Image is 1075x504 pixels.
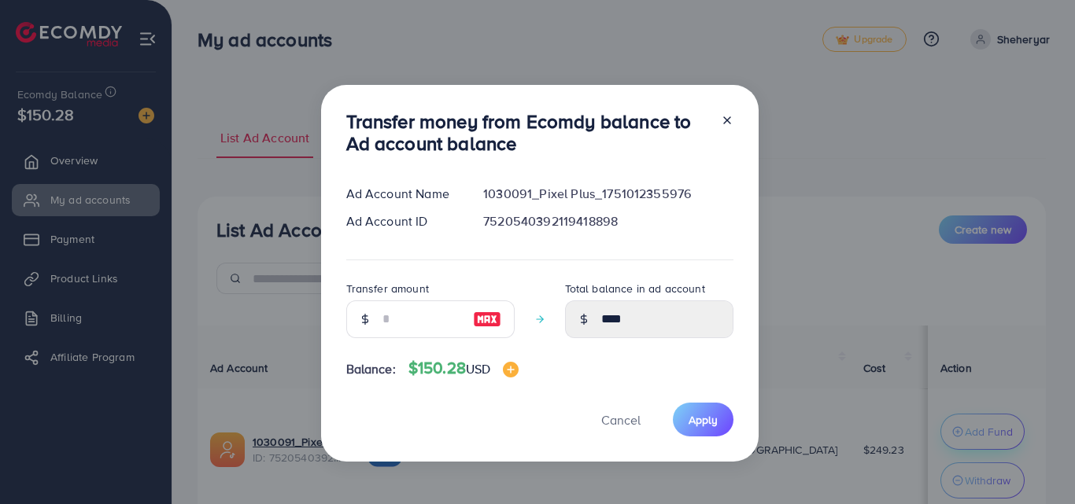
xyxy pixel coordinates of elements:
h4: $150.28 [408,359,519,378]
label: Transfer amount [346,281,429,296]
iframe: Chat [1008,433,1063,492]
img: image [473,310,501,329]
span: Cancel [601,411,641,429]
button: Cancel [582,403,660,436]
span: USD [466,360,490,377]
div: Ad Account ID [334,212,471,230]
div: Ad Account Name [334,185,471,203]
span: Balance: [346,360,396,378]
div: 1030091_Pixel Plus_1751012355976 [471,185,745,203]
div: 7520540392119418898 [471,212,745,230]
label: Total balance in ad account [565,281,705,296]
img: image [503,362,519,377]
button: Apply [673,403,733,436]
span: Apply [689,412,718,428]
h3: Transfer money from Ecomdy balance to Ad account balance [346,110,708,156]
